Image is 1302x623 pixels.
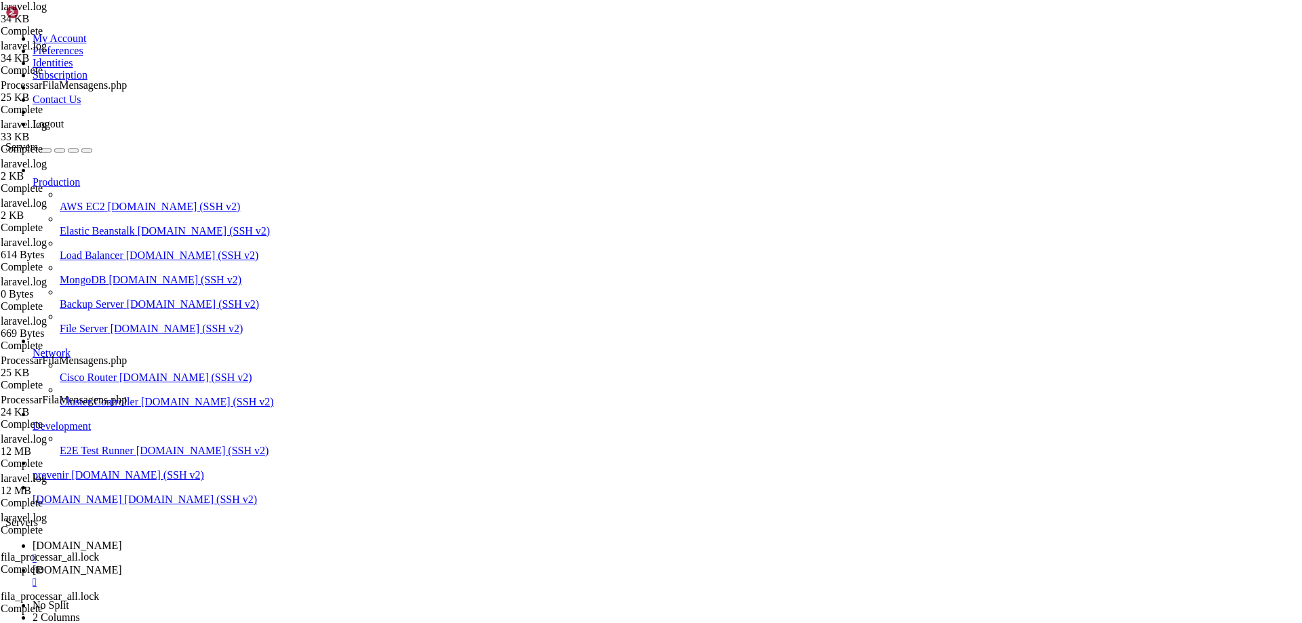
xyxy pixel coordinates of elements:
[1,512,47,523] span: laravel.log
[1,13,130,25] div: 34 KB
[1,1,130,25] span: laravel.log
[1,300,130,313] div: Complete
[1,497,130,509] div: Complete
[1,25,130,37] div: Complete
[1,222,130,234] div: Complete
[1,209,130,222] div: 2 KB
[1,563,130,576] div: Complete
[1,52,130,64] div: 34 KB
[1,327,130,340] div: 669 Bytes
[1,551,99,563] span: fila_processar_all.lock
[1,197,130,222] span: laravel.log
[1,315,47,327] span: laravel.log
[1,276,47,287] span: laravel.log
[1,197,47,209] span: laravel.log
[1,158,130,182] span: laravel.log
[1,355,130,379] span: ProcessarFilaMensagens.php
[1,288,130,300] div: 0 Bytes
[1,104,130,116] div: Complete
[1,79,130,104] span: ProcessarFilaMensagens.php
[1,473,130,497] span: laravel.log
[1,485,130,497] div: 12 MB
[1,119,47,130] span: laravel.log
[1,40,47,52] span: laravel.log
[1,473,47,484] span: laravel.log
[1,182,130,195] div: Complete
[1,261,130,273] div: Complete
[1,64,130,77] div: Complete
[1,603,130,615] div: Complete
[1,119,130,143] span: laravel.log
[1,170,130,182] div: 2 KB
[1,158,47,169] span: laravel.log
[1,40,130,64] span: laravel.log
[1,79,127,91] span: ProcessarFilaMensagens.php
[1,590,99,602] span: fila_processar_all.lock
[1,418,130,430] div: Complete
[1,394,127,405] span: ProcessarFilaMensagens.php
[1,315,130,340] span: laravel.log
[1,406,130,418] div: 24 KB
[1,1,47,12] span: laravel.log
[1,445,130,458] div: 12 MB
[1,355,127,366] span: ProcessarFilaMensagens.php
[1,394,130,418] span: ProcessarFilaMensagens.php
[1,92,130,104] div: 25 KB
[1,458,130,470] div: Complete
[1,433,47,445] span: laravel.log
[1,237,47,248] span: laravel.log
[1,433,130,458] span: laravel.log
[1,340,130,352] div: Complete
[1,524,130,536] div: Complete
[1,276,130,300] span: laravel.log
[1,367,130,379] div: 25 KB
[1,237,130,261] span: laravel.log
[1,249,130,261] div: 614 Bytes
[1,379,130,391] div: Complete
[1,131,130,143] div: 33 KB
[1,143,130,155] div: Complete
